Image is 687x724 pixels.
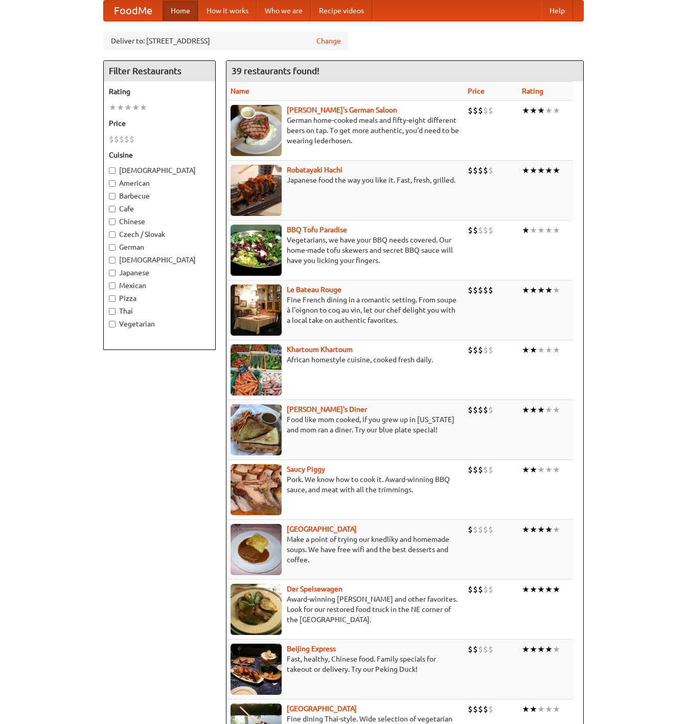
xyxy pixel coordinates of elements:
li: $ [473,404,478,415]
li: $ [473,225,478,236]
b: Saucy Piggy [287,465,325,473]
li: ★ [545,284,553,296]
p: Pork. We know how to cook it. Award-winning BBQ sauce, and meat with all the trimmings. [231,474,460,495]
a: Le Bateau Rouge [287,286,341,294]
img: saucy.jpg [231,464,282,515]
li: $ [473,105,478,116]
p: German home-cooked meals and fifty-eight different beers on tap. To get more authentic, you'd nee... [231,115,460,146]
li: ★ [132,102,140,113]
li: $ [478,524,483,535]
li: ★ [553,524,560,535]
input: Pizza [109,295,116,302]
li: ★ [537,584,545,595]
li: $ [468,584,473,595]
li: ★ [553,165,560,176]
li: $ [478,344,483,356]
li: $ [473,284,478,296]
h5: Rating [109,86,210,97]
li: ★ [553,225,560,236]
a: [PERSON_NAME]'s Diner [287,405,367,413]
a: Der Speisewagen [287,585,342,593]
li: ★ [109,102,117,113]
li: $ [483,404,488,415]
li: $ [478,284,483,296]
li: $ [119,134,124,145]
li: ★ [537,644,545,655]
input: German [109,244,116,251]
li: $ [483,165,488,176]
li: $ [109,134,114,145]
li: $ [483,105,488,116]
li: $ [468,524,473,535]
img: bateaurouge.jpg [231,284,282,336]
input: Cafe [109,206,116,212]
li: ★ [553,284,560,296]
p: Food like mom cooked, if you grew up in [US_STATE] and mom ran a diner. Try our blue plate special! [231,414,460,435]
li: $ [468,225,473,236]
li: ★ [522,584,530,595]
label: Barbecue [109,191,210,201]
a: Beijing Express [287,645,336,653]
li: $ [488,225,493,236]
input: [DEMOGRAPHIC_DATA] [109,257,116,264]
li: $ [478,464,483,475]
li: ★ [545,344,553,356]
li: ★ [537,464,545,475]
label: German [109,242,210,252]
input: [DEMOGRAPHIC_DATA] [109,167,116,174]
li: $ [478,704,483,715]
li: $ [468,284,473,296]
img: esthers.jpg [231,105,282,156]
li: $ [468,404,473,415]
li: $ [488,404,493,415]
li: $ [483,584,488,595]
li: ★ [530,404,537,415]
li: ★ [530,584,537,595]
li: $ [124,134,129,145]
li: ★ [537,165,545,176]
a: Name [231,87,249,95]
li: ★ [522,464,530,475]
label: [DEMOGRAPHIC_DATA] [109,165,210,175]
input: Barbecue [109,193,116,200]
li: ★ [530,524,537,535]
li: $ [478,225,483,236]
p: Fast, healthy, Chinese food. Family specials for takeout or delivery. Try our Peking Duck! [231,654,460,674]
li: $ [483,464,488,475]
b: Khartoum Khartoum [287,345,353,354]
li: $ [488,644,493,655]
a: Rating [522,87,543,95]
li: ★ [553,344,560,356]
img: beijing.jpg [231,644,282,695]
li: ★ [530,165,537,176]
li: $ [478,644,483,655]
label: Cafe [109,204,210,214]
li: ★ [537,105,545,116]
input: Vegetarian [109,321,116,327]
div: Deliver to: [STREET_ADDRESS] [103,32,349,50]
li: ★ [545,704,553,715]
li: ★ [522,284,530,296]
a: BBQ Tofu Paradise [287,226,347,234]
li: ★ [553,704,560,715]
li: ★ [530,464,537,475]
li: $ [114,134,119,145]
li: ★ [545,524,553,535]
img: robatayaki.jpg [231,165,282,216]
li: $ [468,344,473,356]
li: $ [483,284,488,296]
li: $ [488,584,493,595]
a: Help [541,1,573,21]
li: $ [478,584,483,595]
li: $ [483,344,488,356]
label: Thai [109,306,210,316]
li: $ [129,134,134,145]
li: ★ [537,344,545,356]
p: Japanese food the way you like it. Fast, fresh, grilled. [231,175,460,185]
a: Home [163,1,198,21]
li: $ [478,105,483,116]
li: $ [488,165,493,176]
h5: Price [109,118,210,128]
